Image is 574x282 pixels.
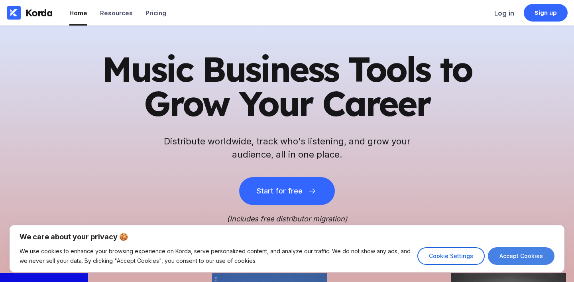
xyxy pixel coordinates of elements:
h2: Distribute worldwide, track who's listening, and grow your audience, all in one place. [159,135,415,161]
h1: Music Business Tools to Grow Your Career [92,52,482,120]
button: Accept Cookies [488,247,554,265]
div: Log in [494,9,514,17]
div: Resources [100,9,133,17]
a: Sign up [524,4,568,22]
div: Korda [26,7,53,19]
p: We use cookies to enhance your browsing experience on Korda, serve personalized content, and anal... [20,247,411,266]
button: Cookie Settings [417,247,485,265]
p: We care about your privacy 🍪 [20,232,554,242]
button: Start for free [239,177,335,205]
div: Pricing [145,9,166,17]
div: Home [69,9,87,17]
div: Sign up [535,9,557,17]
div: Start for free [257,187,302,195]
i: (Includes free distributor migration) [227,215,348,223]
